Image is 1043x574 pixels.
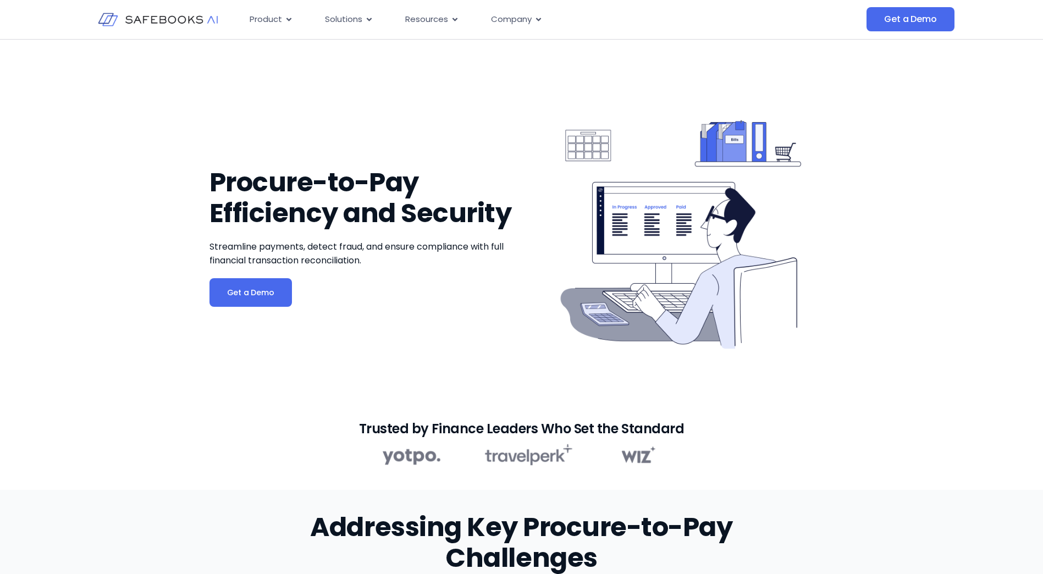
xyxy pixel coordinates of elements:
[241,9,757,30] div: Menu Toggle
[359,423,684,434] h2: Trusted by Finance Leaders Who Set the Standard
[209,167,516,229] h1: Procure-to-Pay Efficiency and Security
[884,14,936,25] span: Get a Demo
[491,13,532,26] span: Company
[241,9,757,30] nav: Menu
[405,13,448,26] span: Resources
[549,106,812,368] img: Procure-to-pay 1
[383,441,660,468] img: Procure-to-pay 2
[250,13,282,26] span: Product
[325,13,362,26] span: Solutions
[209,278,292,307] a: Get a Demo
[262,512,781,573] h2: Addressing Key Procure-to-Pay Challenges
[209,240,504,267] span: Streamline payments, detect fraud, and ensure compliance with full financial transaction reconcil...
[227,287,274,298] span: Get a Demo
[867,7,954,31] a: Get a Demo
